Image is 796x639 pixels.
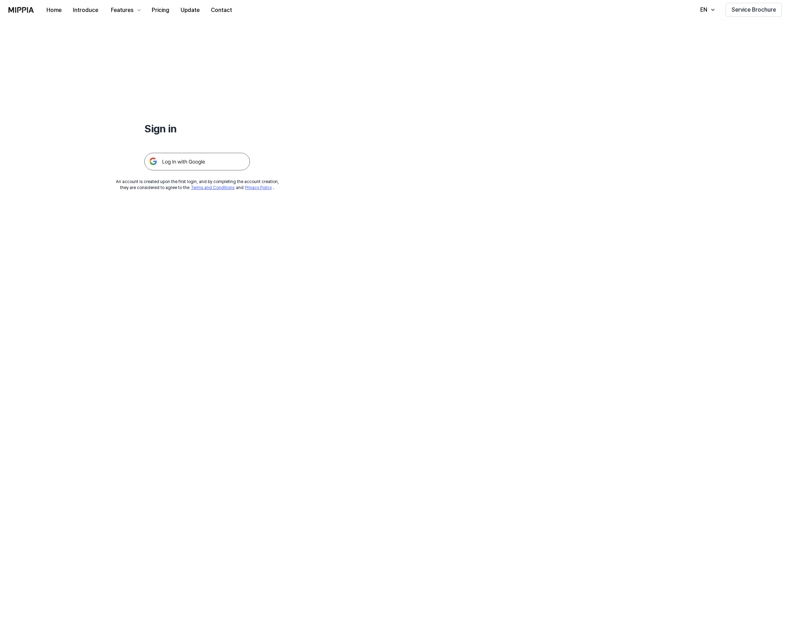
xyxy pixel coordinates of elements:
button: Pricing [146,3,175,17]
div: An account is created upon the first login, and by completing the account creation, they are cons... [116,179,279,191]
button: Update [175,3,205,17]
button: Contact [205,3,238,17]
button: Home [41,3,67,17]
h1: Sign in [144,121,250,136]
button: EN [693,3,720,17]
button: Features [104,3,146,17]
div: EN [699,6,709,14]
a: Update [175,0,205,20]
div: Features [109,6,135,14]
a: Privacy Policy [245,185,272,190]
button: Service Brochure [726,3,782,17]
button: Introduce [67,3,104,17]
img: logo [8,7,34,13]
img: 구글 로그인 버튼 [144,153,250,170]
a: Terms and Conditions [191,185,234,190]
